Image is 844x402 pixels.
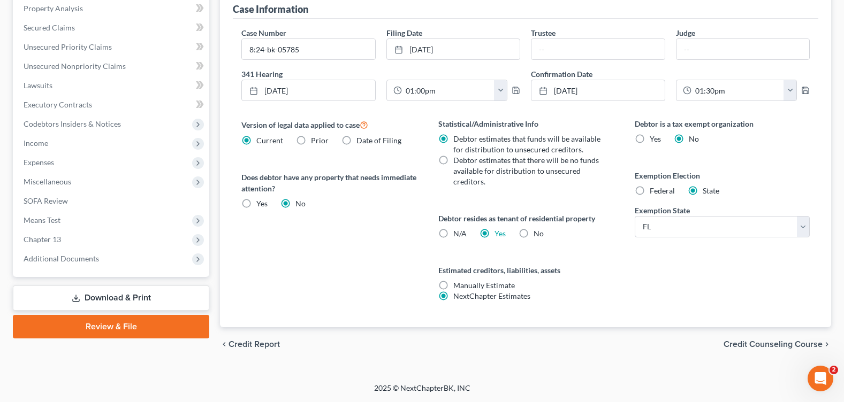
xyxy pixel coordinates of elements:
[830,366,838,374] span: 2
[15,57,209,76] a: Unsecured Nonpriority Claims
[808,366,833,391] iframe: Intercom live chat
[256,136,283,145] span: Current
[236,68,526,80] label: 341 Hearing
[438,213,613,224] label: Debtor resides as tenant of residential property
[241,172,416,194] label: Does debtor have any property that needs immediate attention?
[676,27,695,38] label: Judge
[453,281,515,290] span: Manually Estimate
[15,37,209,57] a: Unsecured Priority Claims
[24,61,126,71] span: Unsecured Nonpriority Claims
[24,254,99,263] span: Additional Documents
[15,18,209,37] a: Secured Claims
[453,134,600,154] span: Debtor estimates that funds will be available for distribution to unsecured creditors.
[13,315,209,338] a: Review & File
[691,80,785,100] input: -- : --
[438,118,613,129] label: Statistical/Administrative Info
[220,340,280,349] button: chevron_left Credit Report
[438,265,613,276] label: Estimated creditors, liabilities, assets
[531,39,664,59] input: --
[531,80,664,100] a: [DATE]
[24,138,48,148] span: Income
[635,170,810,181] label: Exemption Election
[241,118,416,131] label: Version of legal data applied to case
[242,80,375,100] a: [DATE]
[15,76,209,95] a: Lawsuits
[24,119,121,128] span: Codebtors Insiders & Notices
[526,68,815,80] label: Confirmation Date
[24,42,112,51] span: Unsecured Priority Claims
[650,134,661,143] span: Yes
[233,3,308,16] div: Case Information
[15,191,209,211] a: SOFA Review
[531,27,556,38] label: Trustee
[453,229,467,238] span: N/A
[24,158,54,167] span: Expenses
[689,134,699,143] span: No
[24,100,92,109] span: Executory Contracts
[15,95,209,114] a: Executory Contracts
[241,27,286,38] label: Case Number
[256,199,268,208] span: Yes
[676,39,809,59] input: --
[295,199,306,208] span: No
[242,39,375,59] input: Enter case number...
[220,340,229,349] i: chevron_left
[387,39,520,59] a: [DATE]
[24,23,75,32] span: Secured Claims
[453,156,599,186] span: Debtor estimates that there will be no funds available for distribution to unsecured creditors.
[703,186,719,195] span: State
[311,136,329,145] span: Prior
[13,285,209,311] a: Download & Print
[24,81,52,90] span: Lawsuits
[24,196,68,205] span: SOFA Review
[386,27,422,38] label: Filing Date
[117,383,727,402] div: 2025 © NextChapterBK, INC
[635,118,810,129] label: Debtor is a tax exempt organization
[24,4,83,13] span: Property Analysis
[229,340,280,349] span: Credit Report
[453,291,530,300] span: NextChapter Estimates
[495,229,506,238] a: Yes
[534,229,544,238] span: No
[24,215,60,225] span: Means Test
[635,205,690,216] label: Exemption State
[24,235,61,244] span: Chapter 13
[24,177,71,186] span: Miscellaneous
[823,340,831,349] i: chevron_right
[650,186,675,195] span: Federal
[356,136,401,145] span: Date of Filing
[724,340,831,349] button: Credit Counseling Course chevron_right
[402,80,495,100] input: -- : --
[724,340,823,349] span: Credit Counseling Course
